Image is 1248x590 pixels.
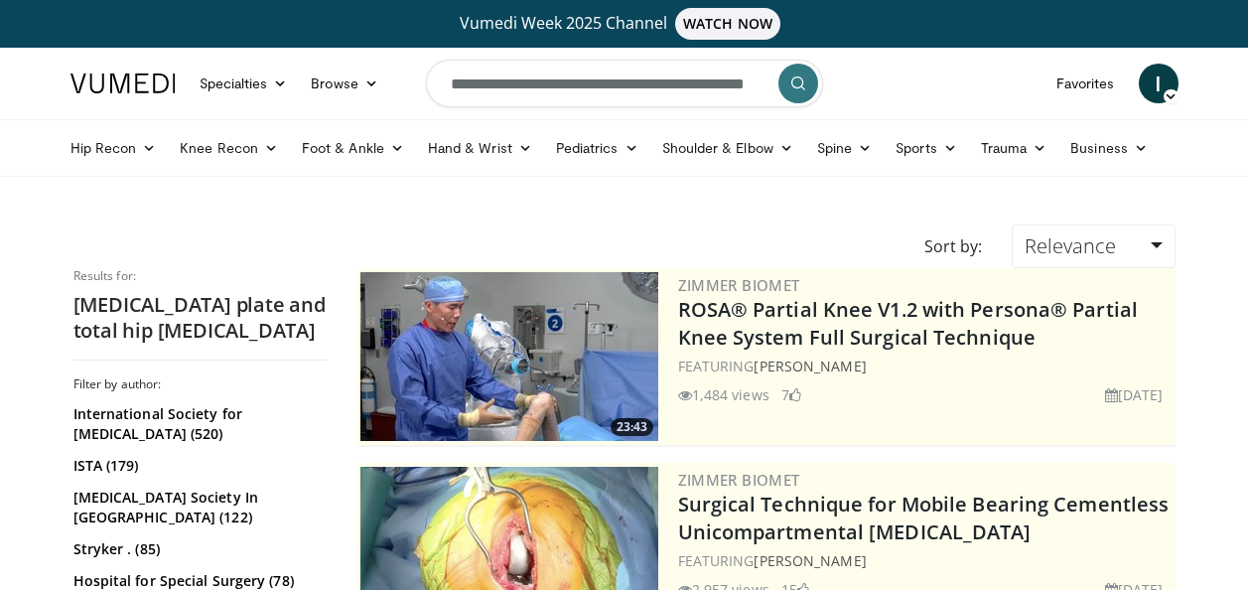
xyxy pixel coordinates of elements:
[1139,64,1179,103] a: I
[884,128,969,168] a: Sports
[678,275,800,295] a: Zimmer Biomet
[650,128,805,168] a: Shoulder & Elbow
[73,8,1176,40] a: Vumedi Week 2025 ChannelWATCH NOW
[1105,384,1164,405] li: [DATE]
[360,272,658,441] img: 99b1778f-d2b2-419a-8659-7269f4b428ba.300x170_q85_crop-smart_upscale.jpg
[73,268,327,284] p: Results for:
[678,550,1172,571] div: FEATURING
[188,64,300,103] a: Specialties
[678,356,1172,376] div: FEATURING
[290,128,416,168] a: Foot & Ankle
[675,8,780,40] span: WATCH NOW
[678,470,800,490] a: Zimmer Biomet
[73,456,322,476] a: ISTA (179)
[611,418,653,436] span: 23:43
[754,357,866,375] a: [PERSON_NAME]
[805,128,884,168] a: Spine
[73,539,322,559] a: Stryker . (85)
[1044,64,1127,103] a: Favorites
[73,404,322,444] a: International Society for [MEDICAL_DATA] (520)
[426,60,823,107] input: Search topics, interventions
[781,384,801,405] li: 7
[73,292,327,344] h2: [MEDICAL_DATA] plate and total hip [MEDICAL_DATA]
[73,488,322,527] a: [MEDICAL_DATA] Society In [GEOGRAPHIC_DATA] (122)
[360,272,658,441] a: 23:43
[168,128,290,168] a: Knee Recon
[909,224,997,268] div: Sort by:
[59,128,169,168] a: Hip Recon
[299,64,390,103] a: Browse
[1025,232,1116,259] span: Relevance
[678,491,1170,545] a: Surgical Technique for Mobile Bearing Cementless Unicompartmental [MEDICAL_DATA]
[678,296,1139,351] a: ROSA® Partial Knee V1.2 with Persona® Partial Knee System Full Surgical Technique
[70,74,176,93] img: VuMedi Logo
[754,551,866,570] a: [PERSON_NAME]
[416,128,544,168] a: Hand & Wrist
[678,384,769,405] li: 1,484 views
[1058,128,1160,168] a: Business
[1012,224,1175,268] a: Relevance
[969,128,1059,168] a: Trauma
[73,376,327,392] h3: Filter by author:
[544,128,650,168] a: Pediatrics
